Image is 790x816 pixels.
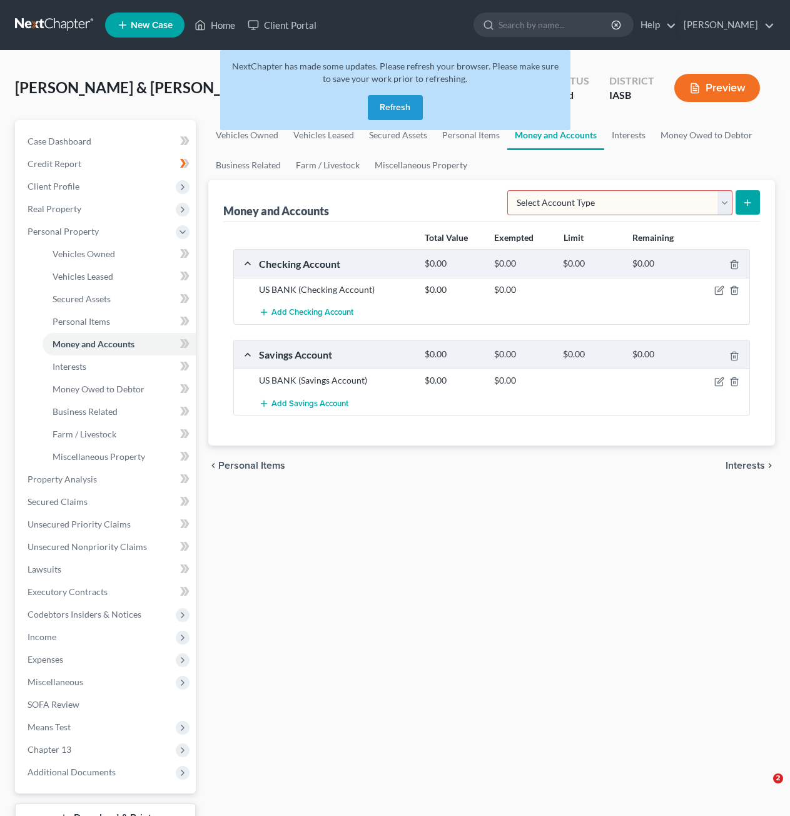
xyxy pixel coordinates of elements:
div: $0.00 [488,374,557,387]
span: Unsecured Priority Claims [28,519,131,529]
span: Secured Assets [53,293,111,304]
span: Income [28,631,56,642]
iframe: Intercom live chat [747,773,777,803]
button: Interests chevron_right [726,461,775,471]
a: Help [634,14,676,36]
div: $0.00 [418,283,488,296]
a: Business Related [43,400,196,423]
span: Real Property [28,203,81,214]
a: Personal Items [43,310,196,333]
span: Codebtors Insiders & Notices [28,609,141,620]
button: Add Checking Account [259,301,353,324]
a: Executory Contracts [18,581,196,603]
span: Additional Documents [28,767,116,777]
span: Miscellaneous Property [53,451,145,462]
span: Vehicles Owned [53,248,115,259]
div: US BANK (Checking Account) [253,283,418,296]
div: IASB [609,88,654,103]
div: $0.00 [626,258,696,270]
a: Unsecured Priority Claims [18,513,196,536]
span: Vehicles Leased [53,271,113,282]
span: Unsecured Nonpriority Claims [28,541,147,552]
span: New Case [131,21,173,30]
span: Interests [726,461,765,471]
div: $0.00 [418,258,488,270]
a: Miscellaneous Property [367,150,475,180]
a: Money Owed to Debtor [43,378,196,400]
a: Vehicles Leased [43,265,196,288]
button: Refresh [368,95,423,120]
button: chevron_left Personal Items [208,461,285,471]
a: Property Analysis [18,468,196,491]
i: chevron_left [208,461,218,471]
a: Client Portal [241,14,323,36]
input: Search by name... [499,13,613,36]
a: Money Owed to Debtor [653,120,760,150]
div: Lead [552,88,589,103]
span: Interests [53,361,86,372]
a: Interests [604,120,653,150]
span: Personal Items [218,461,285,471]
a: Interests [43,355,196,378]
span: Lawsuits [28,564,61,574]
a: Lawsuits [18,558,196,581]
span: Credit Report [28,158,81,169]
span: Personal Items [53,316,110,327]
span: Add Savings Account [271,399,348,409]
a: Farm / Livestock [288,150,367,180]
span: Money and Accounts [53,339,134,349]
strong: Exempted [494,232,534,243]
span: Personal Property [28,226,99,237]
span: SOFA Review [28,699,79,710]
span: Business Related [53,406,118,417]
strong: Remaining [632,232,674,243]
div: $0.00 [626,349,696,360]
a: Secured Claims [18,491,196,513]
div: $0.00 [488,258,557,270]
a: Case Dashboard [18,130,196,153]
a: Money and Accounts [43,333,196,355]
span: Client Profile [28,181,79,191]
span: Money Owed to Debtor [53,384,144,394]
a: Home [188,14,241,36]
a: SOFA Review [18,693,196,716]
span: Expenses [28,654,63,665]
span: Case Dashboard [28,136,91,146]
div: Status [552,74,589,88]
div: District [609,74,654,88]
div: Checking Account [253,257,418,270]
a: Credit Report [18,153,196,175]
a: Vehicles Owned [43,243,196,265]
a: Miscellaneous Property [43,446,196,468]
div: Savings Account [253,348,418,361]
span: Means Test [28,722,71,732]
span: Farm / Livestock [53,429,116,439]
button: Preview [674,74,760,102]
span: Chapter 13 [28,744,71,755]
a: Secured Assets [43,288,196,310]
a: Farm / Livestock [43,423,196,446]
div: US BANK (Savings Account) [253,374,418,387]
div: $0.00 [488,349,557,360]
div: $0.00 [488,283,557,296]
a: Vehicles Owned [208,120,286,150]
span: [PERSON_NAME] & [PERSON_NAME] [15,78,268,96]
span: Executory Contracts [28,586,108,597]
span: 2 [773,773,783,783]
i: chevron_right [765,461,775,471]
span: NextChapter has made some updates. Please refresh your browser. Please make sure to save your wor... [232,61,559,84]
strong: Total Value [425,232,468,243]
div: $0.00 [418,349,488,360]
strong: Limit [564,232,584,243]
a: [PERSON_NAME] [677,14,774,36]
span: Property Analysis [28,474,97,484]
div: Money and Accounts [223,203,329,218]
div: $0.00 [557,258,626,270]
a: Business Related [208,150,288,180]
div: $0.00 [557,349,626,360]
span: Add Checking Account [271,308,353,318]
span: Secured Claims [28,496,88,507]
button: Add Savings Account [259,392,348,415]
a: Unsecured Nonpriority Claims [18,536,196,558]
div: $0.00 [418,374,488,387]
